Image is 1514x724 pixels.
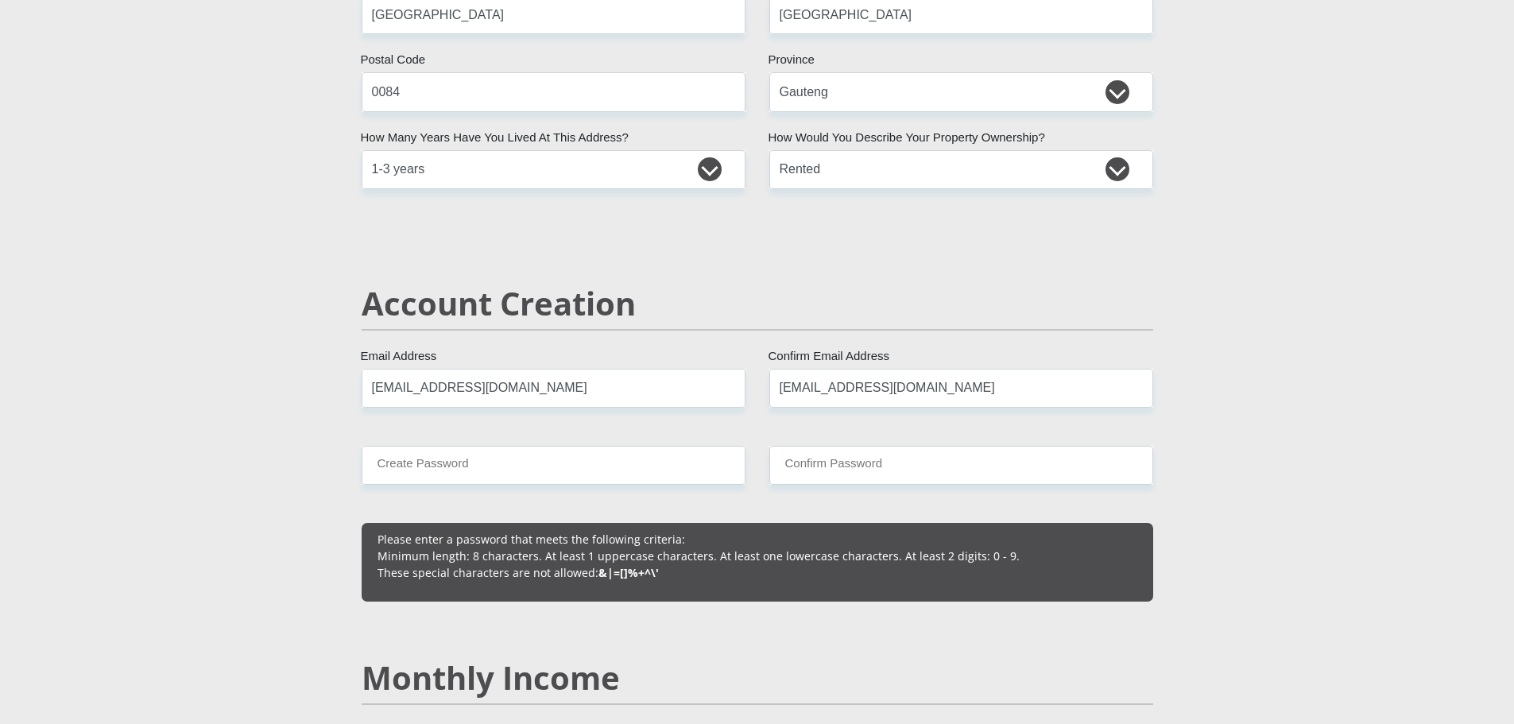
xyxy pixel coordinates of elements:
[378,531,1137,581] p: Please enter a password that meets the following criteria: Minimum length: 8 characters. At least...
[769,150,1153,189] select: Please select a value
[598,565,659,580] b: &|=[]%+^\'
[362,659,1153,697] h2: Monthly Income
[362,150,745,189] select: Please select a value
[362,285,1153,323] h2: Account Creation
[362,72,745,111] input: Postal Code
[362,446,745,485] input: Create Password
[362,369,745,408] input: Email Address
[769,446,1153,485] input: Confirm Password
[769,369,1153,408] input: Confirm Email Address
[769,72,1153,111] select: Please Select a Province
